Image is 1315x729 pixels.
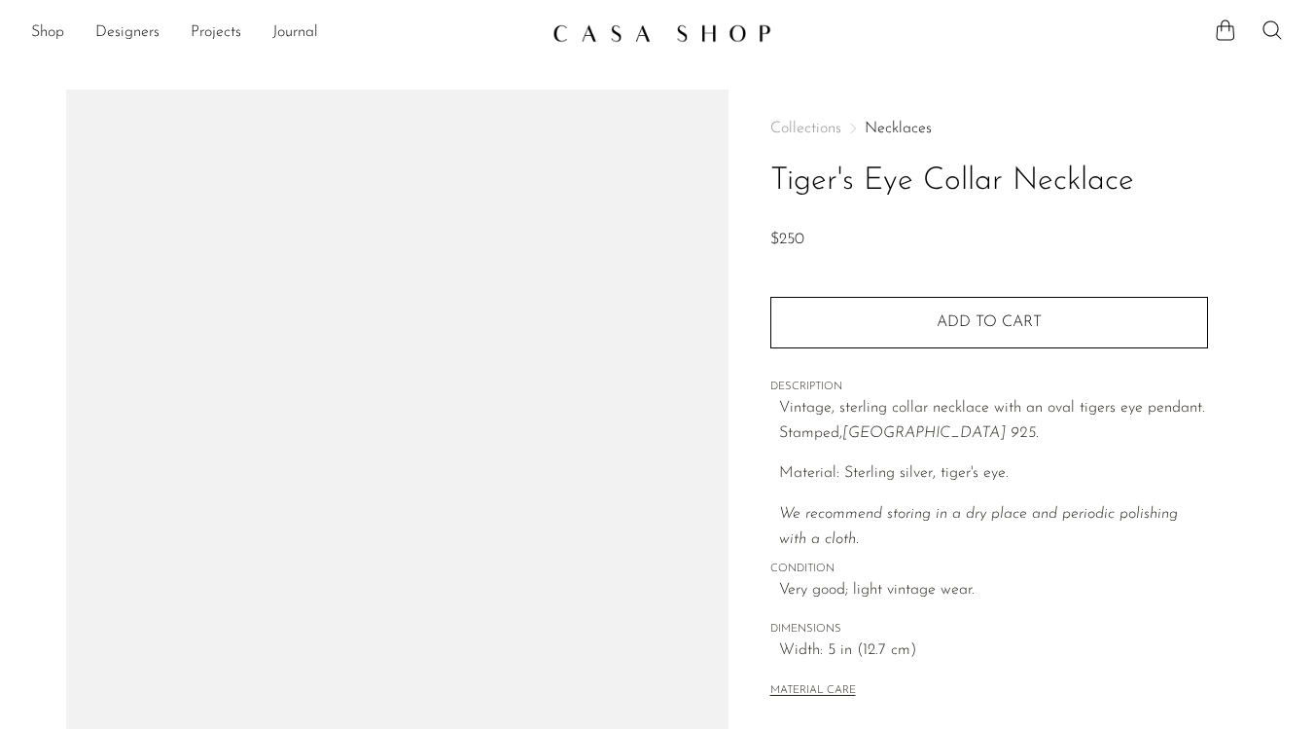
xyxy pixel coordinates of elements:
[937,314,1042,330] span: Add to cart
[779,461,1208,487] p: Material: Sterling silver, tiger's eye.
[770,121,841,136] span: Collections
[770,121,1208,136] nav: Breadcrumbs
[31,20,64,46] a: Shop
[770,379,1208,396] span: DESCRIPTION
[770,621,1208,638] span: DIMENSIONS
[191,20,241,46] a: Projects
[272,20,318,46] a: Journal
[770,297,1208,347] button: Add to cart
[842,425,1039,441] em: [GEOGRAPHIC_DATA] 925.
[779,578,1208,603] span: Very good; light vintage wear.
[770,232,804,247] span: $250
[770,561,1208,578] span: CONDITION
[770,684,856,699] button: MATERIAL CARE
[779,638,1208,664] span: Width: 5 in (12.7 cm)
[31,17,537,50] ul: NEW HEADER MENU
[779,506,1178,547] i: We recommend storing in a dry place and periodic polishing with a cloth.
[95,20,160,46] a: Designers
[770,157,1208,206] h1: Tiger's Eye Collar Necklace
[31,17,537,50] nav: Desktop navigation
[779,396,1208,446] p: Vintage, sterling collar necklace with an oval tigers eye pendant. Stamped,
[865,121,932,136] a: Necklaces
